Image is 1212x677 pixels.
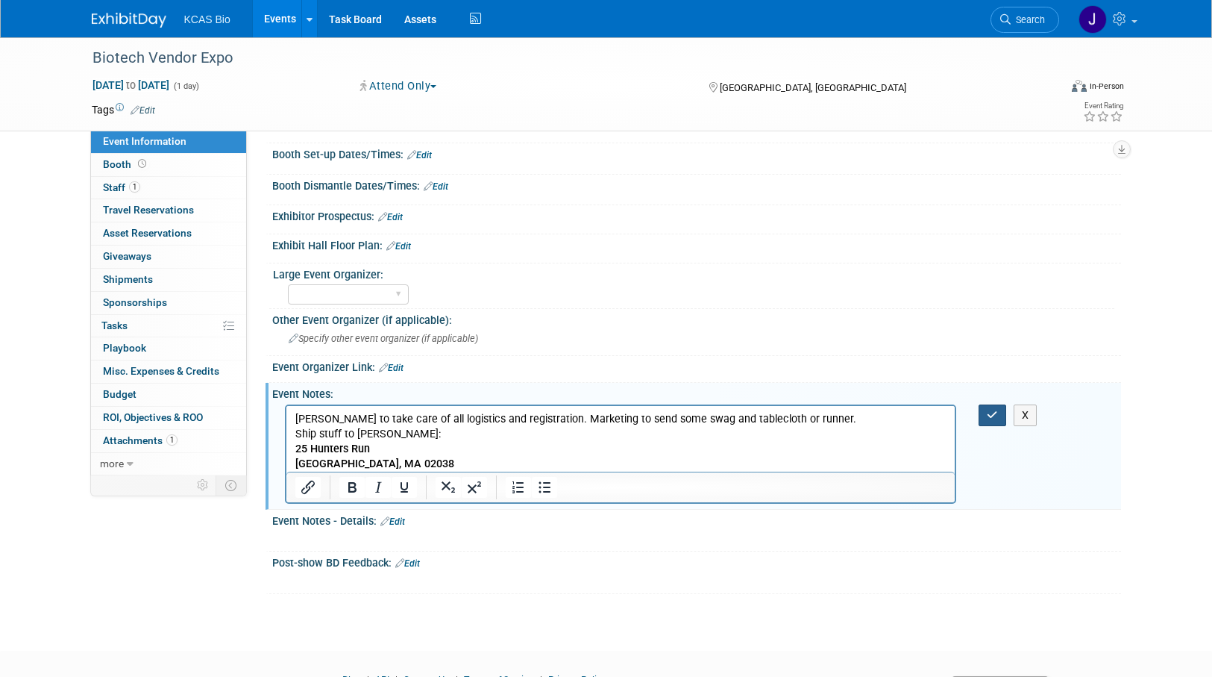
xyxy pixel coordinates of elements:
div: Event Notes - Details: [272,510,1121,529]
a: Attachments1 [91,430,246,452]
span: Attachments [103,434,178,446]
a: Edit [424,181,448,192]
a: Budget [91,384,246,406]
img: Jason Hannah [1078,5,1107,34]
a: Edit [378,212,403,222]
a: Giveaways [91,246,246,268]
div: Exhibit Hall Floor Plan: [272,234,1121,254]
a: Edit [407,150,432,160]
img: ExhibitDay [92,13,166,28]
td: Toggle Event Tabs [216,475,246,495]
button: Italic [365,477,391,498]
div: Large Event Organizer: [273,263,1114,282]
td: Personalize Event Tab Strip [190,475,216,495]
a: Shipments [91,269,246,291]
img: Format-Inperson.png [1072,80,1087,92]
span: Staff [103,181,140,193]
a: Event Information [91,131,246,153]
span: Shipments [103,273,153,285]
div: Exhibitor Prospectus: [272,205,1121,225]
span: 1 [129,181,140,193]
span: Event Information [103,135,186,147]
a: Misc. Expenses & Credits [91,361,246,383]
div: Event Organizer Link: [272,356,1121,375]
span: [GEOGRAPHIC_DATA], [GEOGRAPHIC_DATA] [720,82,906,93]
div: Other Event Organizer (if applicable): [272,309,1121,328]
a: Edit [395,558,420,569]
button: Superscript [462,477,487,498]
span: Travel Reservations [103,204,194,216]
a: Search [990,7,1059,33]
a: ROI, Objectives & ROO [91,407,246,429]
div: Event Rating [1083,102,1123,110]
button: X [1014,405,1037,426]
button: Bold [339,477,365,498]
span: Booth not reserved yet [135,158,149,169]
div: Event Format [971,78,1125,100]
span: Tasks [101,319,128,331]
a: Sponsorships [91,292,246,314]
span: KCAS Bio [184,13,230,25]
button: Bullet list [532,477,557,498]
td: Tags [92,102,155,117]
button: Subscript [436,477,461,498]
a: Edit [379,363,404,373]
span: [DATE] [DATE] [92,78,170,92]
span: (1 day) [172,81,199,91]
a: Playbook [91,337,246,360]
span: Booth [103,158,149,170]
span: to [124,79,138,91]
div: Booth Set-up Dates/Times: [272,143,1121,163]
span: Asset Reservations [103,227,192,239]
a: Booth [91,154,246,176]
span: Sponsorships [103,296,167,308]
a: Edit [380,517,405,527]
span: Playbook [103,342,146,354]
a: Staff1 [91,177,246,199]
span: Specify other event organizer (if applicable) [289,333,478,344]
div: Booth Dismantle Dates/Times: [272,175,1121,194]
a: Tasks [91,315,246,337]
div: Event Notes: [272,383,1121,402]
div: Post-show BD Feedback: [272,552,1121,571]
iframe: Rich Text Area [286,406,955,472]
span: Budget [103,388,136,400]
a: Asset Reservations [91,222,246,245]
span: Search [1011,14,1045,25]
span: 1 [166,434,178,446]
a: Travel Reservations [91,199,246,222]
span: more [100,458,124,469]
a: Edit [386,241,411,252]
span: ROI, Objectives & ROO [103,411,203,423]
button: Underline [392,477,417,498]
button: Insert/edit link [295,477,321,498]
button: Numbered list [506,477,531,498]
button: Attend Only [355,78,442,94]
a: more [91,453,246,475]
span: Misc. Expenses & Credits [103,365,219,377]
span: Giveaways [103,250,151,262]
div: In-Person [1089,81,1124,92]
div: Biotech Vendor Expo [87,45,1037,72]
a: Edit [131,105,155,116]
